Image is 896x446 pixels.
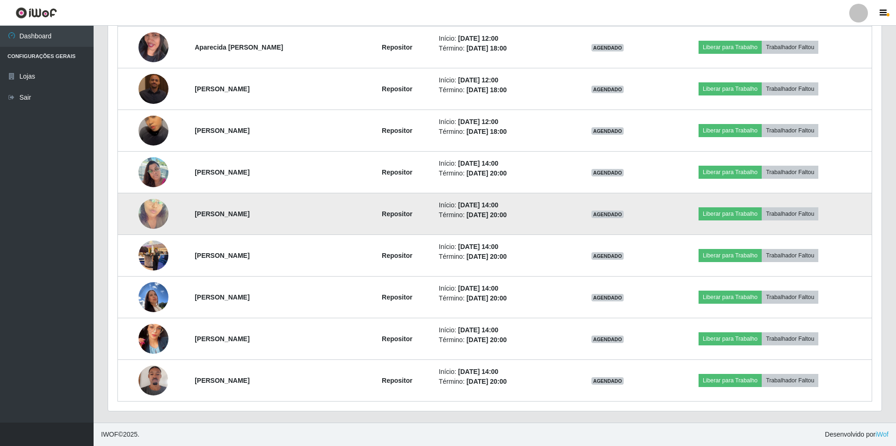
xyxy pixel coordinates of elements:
time: [DATE] 20:00 [466,336,507,344]
li: Início: [439,117,564,127]
img: 1758836632770.jpeg [138,104,168,157]
img: 1755793919031.jpeg [138,312,168,366]
time: [DATE] 20:00 [466,253,507,260]
span: © 2025 . [101,430,139,439]
button: Liberar para Trabalho [699,124,762,137]
strong: [PERSON_NAME] [195,168,249,176]
time: [DATE] 14:00 [458,243,498,250]
time: [DATE] 12:00 [458,76,498,84]
time: [DATE] 14:00 [458,201,498,209]
button: Liberar para Trabalho [699,166,762,179]
time: [DATE] 12:00 [458,118,498,125]
img: 1757609204001.jpeg [138,360,168,400]
li: Término: [439,210,564,220]
button: Liberar para Trabalho [699,374,762,387]
strong: Repositor [382,335,412,343]
strong: [PERSON_NAME] [195,335,249,343]
time: [DATE] 18:00 [466,86,507,94]
time: [DATE] 14:00 [458,368,498,375]
button: Trabalhador Faltou [762,249,818,262]
strong: [PERSON_NAME] [195,377,249,384]
strong: [PERSON_NAME] [195,85,249,93]
span: AGENDADO [591,377,624,385]
a: iWof [875,431,889,438]
span: IWOF [101,431,118,438]
span: AGENDADO [591,86,624,93]
li: Término: [439,293,564,303]
strong: Aparecida [PERSON_NAME] [195,44,283,51]
time: [DATE] 20:00 [466,294,507,302]
button: Trabalhador Faltou [762,374,818,387]
strong: [PERSON_NAME] [195,127,249,134]
button: Trabalhador Faltou [762,82,818,95]
strong: Repositor [382,168,412,176]
li: Início: [439,325,564,335]
strong: Repositor [382,210,412,218]
li: Término: [439,85,564,95]
time: [DATE] 14:00 [458,285,498,292]
img: 1756941690692.jpeg [138,74,168,104]
img: 1749309243937.jpeg [138,152,168,192]
li: Término: [439,335,564,345]
strong: [PERSON_NAME] [195,252,249,259]
button: Trabalhador Faltou [762,291,818,304]
img: 1755200036324.jpeg [138,277,168,317]
button: Trabalhador Faltou [762,41,818,54]
strong: Repositor [382,252,412,259]
li: Término: [439,377,564,387]
strong: [PERSON_NAME] [195,210,249,218]
button: Trabalhador Faltou [762,332,818,345]
span: AGENDADO [591,127,624,135]
li: Início: [439,367,564,377]
time: [DATE] 18:00 [466,44,507,52]
time: [DATE] 14:00 [458,160,498,167]
li: Início: [439,200,564,210]
span: AGENDADO [591,252,624,260]
button: Trabalhador Faltou [762,124,818,137]
li: Início: [439,284,564,293]
img: CoreUI Logo [15,7,57,19]
li: Término: [439,168,564,178]
time: [DATE] 20:00 [466,211,507,219]
span: Desenvolvido por [825,430,889,439]
li: Término: [439,252,564,262]
time: [DATE] 14:00 [458,326,498,334]
li: Início: [439,159,564,168]
time: [DATE] 20:00 [466,169,507,177]
li: Início: [439,34,564,44]
img: 1754928869787.jpeg [138,187,168,241]
time: [DATE] 20:00 [466,378,507,385]
time: [DATE] 12:00 [458,35,498,42]
button: Liberar para Trabalho [699,291,762,304]
button: Trabalhador Faltou [762,166,818,179]
strong: Repositor [382,377,412,384]
strong: Repositor [382,127,412,134]
strong: [PERSON_NAME] [195,293,249,301]
strong: Repositor [382,293,412,301]
li: Início: [439,75,564,85]
button: Liberar para Trabalho [699,249,762,262]
strong: Repositor [382,85,412,93]
img: 1755095833793.jpeg [138,235,168,275]
span: AGENDADO [591,169,624,176]
li: Término: [439,44,564,53]
button: Liberar para Trabalho [699,41,762,54]
span: AGENDADO [591,294,624,301]
button: Liberar para Trabalho [699,207,762,220]
span: AGENDADO [591,44,624,51]
span: AGENDADO [591,211,624,218]
button: Liberar para Trabalho [699,82,762,95]
button: Liberar para Trabalho [699,332,762,345]
li: Término: [439,127,564,137]
button: Trabalhador Faltou [762,207,818,220]
li: Início: [439,242,564,252]
time: [DATE] 18:00 [466,128,507,135]
strong: Repositor [382,44,412,51]
img: 1756765827599.jpeg [138,21,168,74]
span: AGENDADO [591,336,624,343]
